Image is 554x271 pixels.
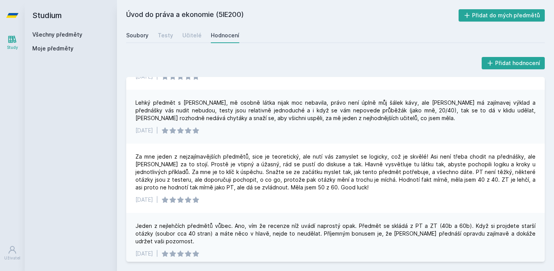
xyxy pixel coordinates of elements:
[156,196,158,204] div: |
[32,45,73,52] span: Moje předměty
[158,32,173,39] div: Testy
[182,32,202,39] div: Učitelé
[135,196,153,204] div: [DATE]
[126,9,459,22] h2: Úvod do práva a ekonomie (5IE200)
[135,153,536,191] div: Za mne jeden z nejzajímavějších předmětů, sice je teoretický, ale nutí vás zamyslet se logicky, c...
[156,250,158,258] div: |
[126,32,149,39] div: Soubory
[2,241,23,265] a: Uživatel
[459,9,545,22] button: Přidat do mých předmětů
[7,45,18,50] div: Study
[135,99,536,122] div: Lehký předmět s [PERSON_NAME], mě osobně látka nijak moc nebavila, právo není úplně můj šálek káv...
[182,28,202,43] a: Učitelé
[2,31,23,54] a: Study
[126,28,149,43] a: Soubory
[158,28,173,43] a: Testy
[135,127,153,134] div: [DATE]
[482,57,545,69] button: Přidat hodnocení
[135,250,153,258] div: [DATE]
[32,31,82,38] a: Všechny předměty
[156,127,158,134] div: |
[211,32,239,39] div: Hodnocení
[211,28,239,43] a: Hodnocení
[135,222,536,245] div: Jeden z nejlehčích předmětů vůbec. Ano, vím že recenze níž uvádí naprostý opak. Předmět se skládá...
[4,255,20,261] div: Uživatel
